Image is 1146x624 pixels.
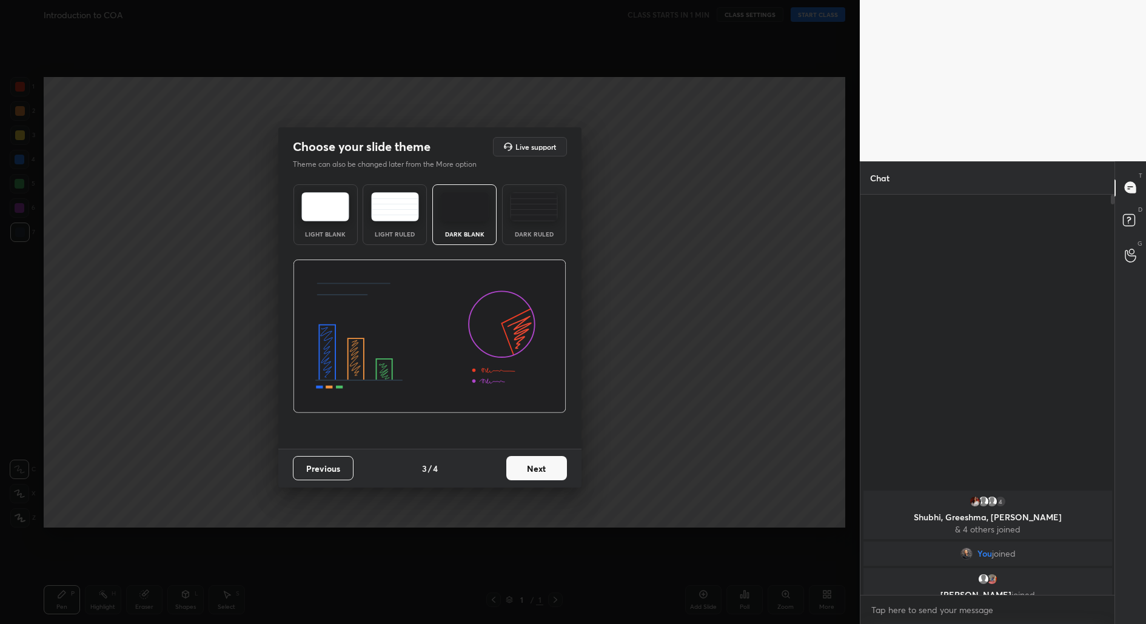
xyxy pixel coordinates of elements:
[506,456,567,480] button: Next
[1011,589,1035,600] span: joined
[433,462,438,475] h4: 4
[871,525,1105,534] p: & 4 others joined
[422,462,427,475] h4: 3
[860,162,899,194] p: Chat
[991,549,1015,559] span: joined
[1139,171,1142,180] p: T
[293,260,566,414] img: darkThemeBanner.d06ce4a2.svg
[440,231,489,237] div: Dark Blank
[1138,239,1142,248] p: G
[871,512,1105,522] p: Shubhi, Greeshma, [PERSON_NAME]
[860,488,1115,595] div: grid
[969,495,981,508] img: 6ad8ef48d4fa4d78b698f90d0df32f24.jpg
[515,143,556,150] h5: Live support
[960,548,972,560] img: 086d531fdf62469bb17804dbf8b3681a.jpg
[977,495,990,508] img: default.png
[994,495,1007,508] div: 4
[986,495,998,508] img: default.png
[977,573,990,585] img: default.png
[441,192,489,221] img: darkTheme.f0cc69e5.svg
[510,231,558,237] div: Dark Ruled
[293,139,431,155] h2: Choose your slide theme
[301,192,349,221] img: lightTheme.e5ed3b09.svg
[871,590,1105,600] p: [PERSON_NAME]
[1138,205,1142,214] p: D
[293,159,489,170] p: Theme can also be changed later from the More option
[510,192,558,221] img: darkRuledTheme.de295e13.svg
[371,192,419,221] img: lightRuledTheme.5fabf969.svg
[977,549,991,559] span: You
[986,573,998,585] img: a565f96a51eb43bb97e4bb21cea1d71e.jpg
[293,456,354,480] button: Previous
[428,462,432,475] h4: /
[301,231,350,237] div: Light Blank
[370,231,419,237] div: Light Ruled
